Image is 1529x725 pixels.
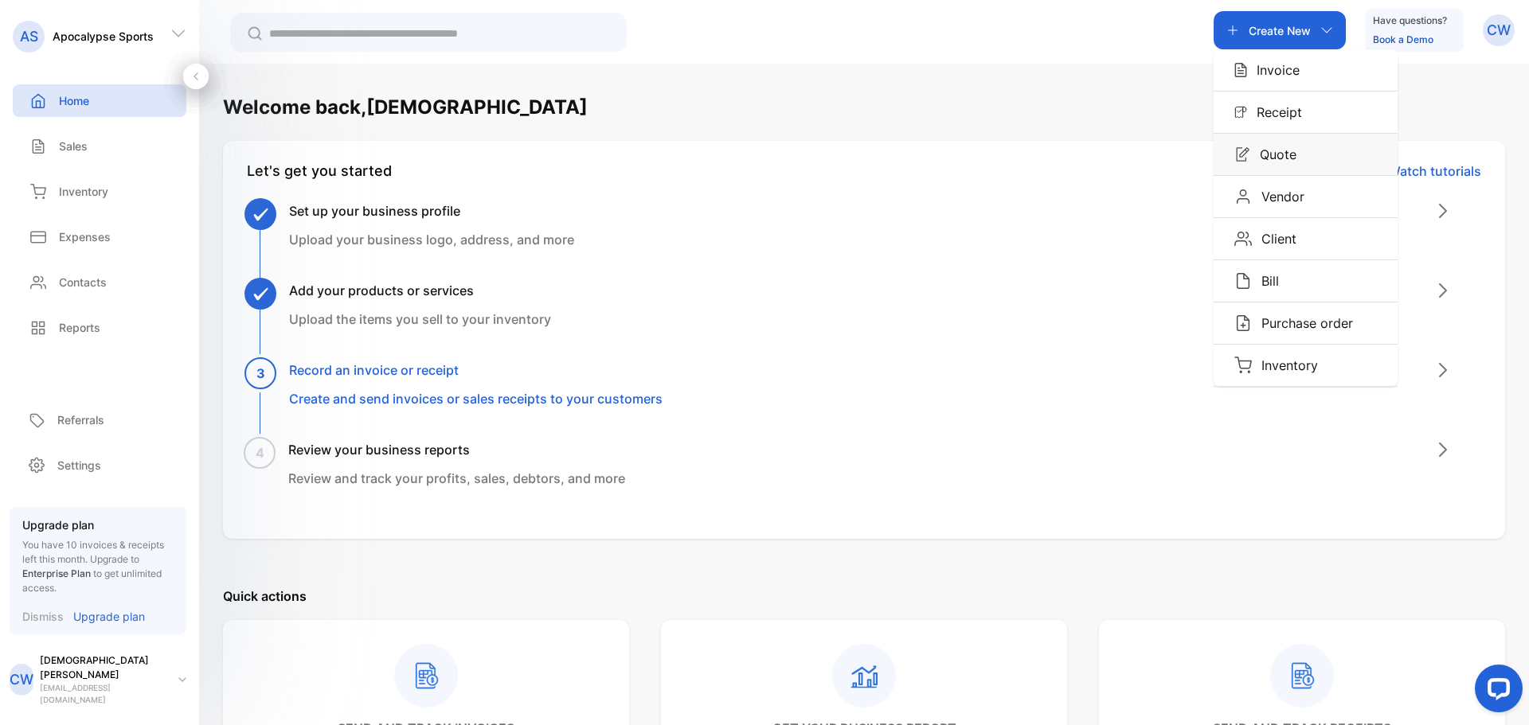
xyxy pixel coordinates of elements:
[1462,658,1529,725] iframe: LiveChat chat widget
[1373,13,1447,29] p: Have questions?
[223,93,588,122] h1: Welcome back, [DEMOGRAPHIC_DATA]
[256,443,264,462] span: 4
[1373,33,1433,45] a: Book a Demo
[64,608,145,625] a: Upgrade plan
[22,538,174,595] p: You have 10 invoices & receipts left this month.
[289,389,663,408] p: Create and send invoices or sales receipts to your customers
[10,669,33,690] p: CW
[1234,146,1250,162] img: Icon
[40,653,166,682] p: [DEMOGRAPHIC_DATA] [PERSON_NAME]
[1214,11,1346,49] button: Create NewIconInvoiceIconReceiptIconQuoteIconVendorIconClientIconBillIconPurchase orderIconInventory
[289,201,574,220] h3: Set up your business profile
[40,682,166,706] p: [EMAIL_ADDRESS][DOMAIN_NAME]
[1483,11,1515,49] button: CW
[1487,20,1511,41] p: CW
[1252,314,1353,333] p: Purchase order
[289,230,574,249] p: Upload your business logo, address, and more
[1252,271,1279,290] p: Bill
[288,469,625,488] p: Review and track your profits, sales, debtors, and more
[73,608,145,625] p: Upgrade plan
[59,228,111,245] p: Expenses
[22,567,91,579] span: Enterprise Plan
[288,440,625,459] h3: Review your business reports
[20,26,38,47] p: AS
[1234,62,1247,78] img: Icon
[1252,356,1318,375] p: Inventory
[22,516,174,533] p: Upgrade plan
[59,274,107,290] p: Contacts
[223,587,1505,606] p: Quick actions
[57,457,101,474] p: Settings
[22,553,162,594] span: Upgrade to to get unlimited access.
[1234,314,1252,332] img: Icon
[256,364,265,383] span: 3
[22,608,64,625] p: Dismiss
[289,310,551,329] p: Upload the items you sell to your inventory
[1388,162,1481,181] p: Watch tutorials
[1234,188,1252,205] img: Icon
[1249,22,1311,39] p: Create New
[1252,229,1296,248] p: Client
[289,361,663,380] h3: Record an invoice or receipt
[1234,357,1252,374] img: Icon
[1363,160,1481,182] a: Watch tutorials
[59,92,89,109] p: Home
[59,183,108,200] p: Inventory
[1250,145,1296,164] p: Quote
[1247,103,1302,122] p: Receipt
[57,411,104,428] p: Referrals
[59,138,88,154] p: Sales
[289,281,551,300] h3: Add your products or services
[247,160,392,182] div: Let's get you started
[1252,187,1304,206] p: Vendor
[1234,230,1252,248] img: Icon
[1234,272,1252,290] img: Icon
[53,28,154,45] p: Apocalypse Sports
[1247,60,1300,80] p: Invoice
[1234,106,1247,119] img: Icon
[59,319,100,336] p: Reports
